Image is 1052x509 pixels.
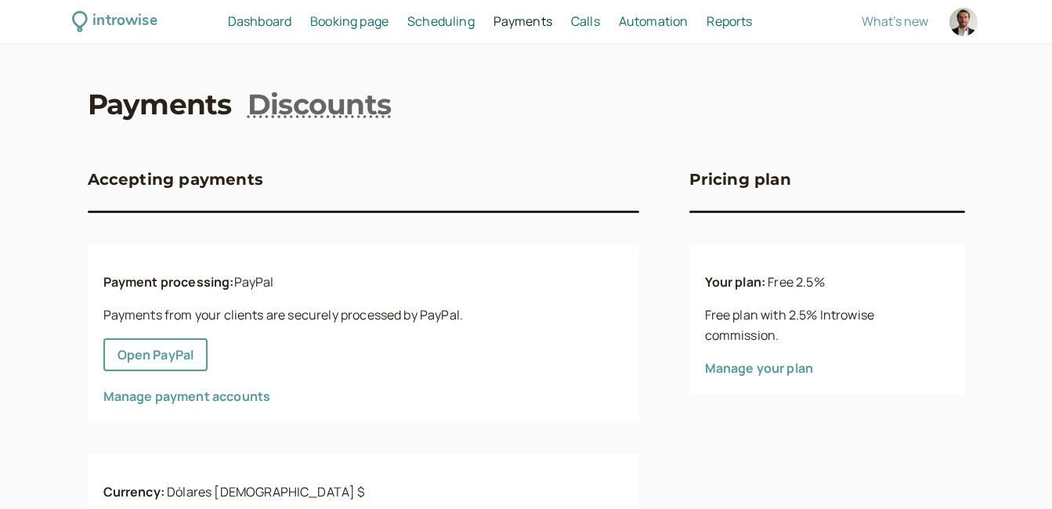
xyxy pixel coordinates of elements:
[228,13,291,30] span: Dashboard
[862,14,928,28] button: What's new
[248,85,392,124] a: Discounts
[619,13,689,30] span: Automation
[619,12,689,32] a: Automation
[571,12,600,32] a: Calls
[103,483,164,500] b: Currency:
[310,12,389,32] a: Booking page
[103,482,624,503] p: Dólares [DEMOGRAPHIC_DATA] $
[705,305,949,346] p: Free plan with 2.5% Introwise commission.
[103,305,624,326] p: Payments from your clients are securely processed by PayPal.
[103,273,624,293] p: PayPal
[705,359,814,377] a: Manage your plan
[88,85,232,124] a: Payments
[707,12,752,32] a: Reports
[72,9,157,34] a: introwise
[493,12,552,32] a: Payments
[92,9,157,34] div: introwise
[571,13,600,30] span: Calls
[974,434,1052,509] iframe: Chat Widget
[103,338,208,371] a: Open PayPal
[705,273,766,291] b: Your plan:
[493,13,552,30] span: Payments
[707,13,752,30] span: Reports
[310,13,389,30] span: Booking page
[862,13,928,30] span: What's new
[103,388,271,405] a: Manage payment accounts
[228,12,291,32] a: Dashboard
[407,12,475,32] a: Scheduling
[947,5,980,38] a: Account
[407,13,475,30] span: Scheduling
[103,273,234,291] b: Payment processing:
[88,167,264,192] h3: Accepting payments
[689,167,791,192] h3: Pricing plan
[705,273,949,293] p: Free 2.5%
